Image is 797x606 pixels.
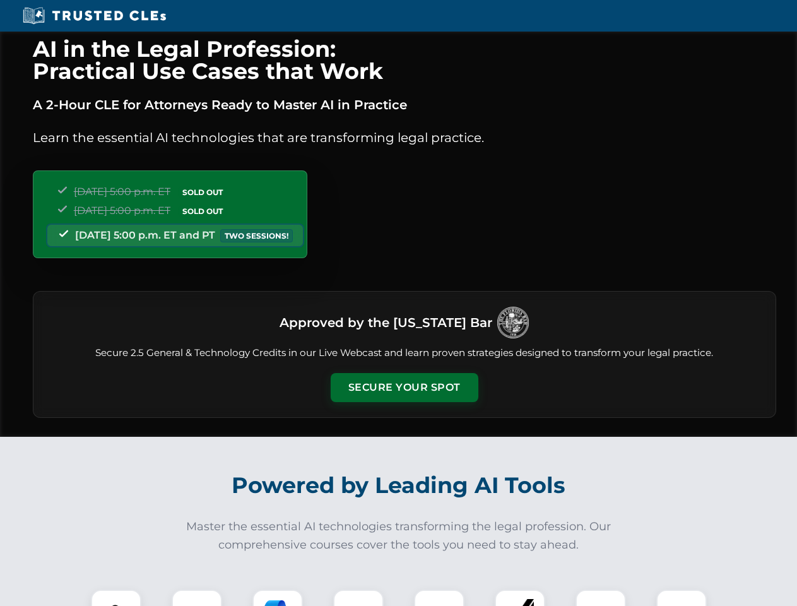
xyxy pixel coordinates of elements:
p: Learn the essential AI technologies that are transforming legal practice. [33,128,776,148]
img: Logo [497,307,529,338]
p: A 2-Hour CLE for Attorneys Ready to Master AI in Practice [33,95,776,115]
p: Master the essential AI technologies transforming the legal profession. Our comprehensive courses... [178,518,620,554]
h2: Powered by Leading AI Tools [49,463,748,508]
h1: AI in the Legal Profession: Practical Use Cases that Work [33,38,776,82]
span: [DATE] 5:00 p.m. ET [74,186,170,198]
span: SOLD OUT [178,205,227,218]
span: SOLD OUT [178,186,227,199]
img: Trusted CLEs [19,6,170,25]
button: Secure Your Spot [331,373,478,402]
span: [DATE] 5:00 p.m. ET [74,205,170,217]
p: Secure 2.5 General & Technology Credits in our Live Webcast and learn proven strategies designed ... [49,346,760,360]
h3: Approved by the [US_STATE] Bar [280,311,492,334]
